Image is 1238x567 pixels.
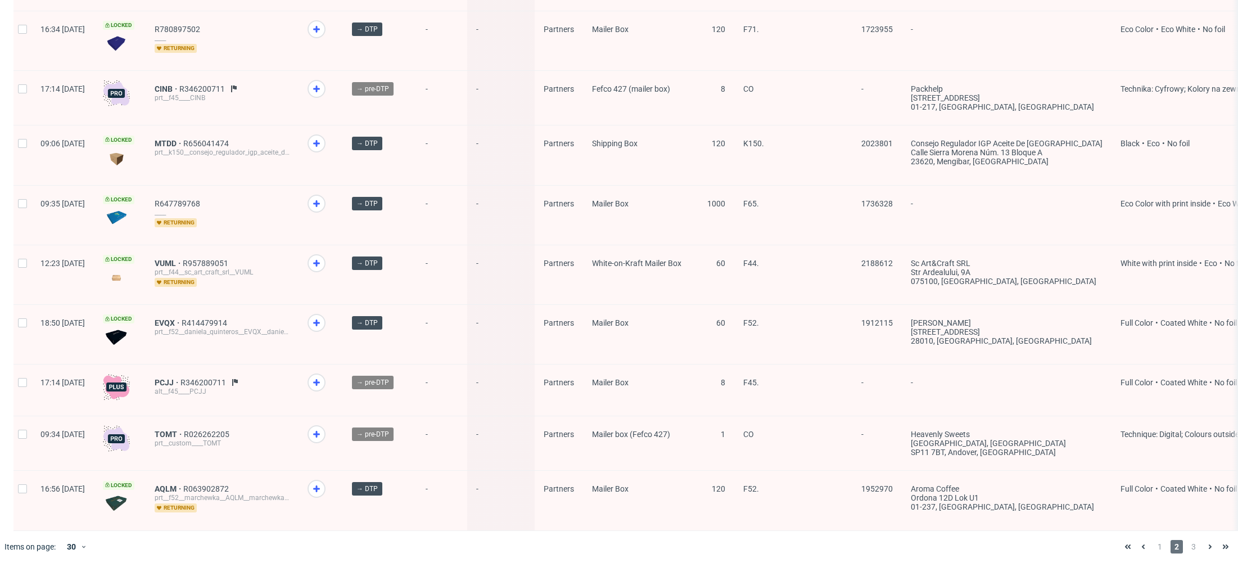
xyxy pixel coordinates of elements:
div: Str Ardealului, 9A [911,268,1103,277]
span: → pre-DTP [356,84,389,94]
span: Locked [103,481,134,490]
div: 30 [60,539,80,555]
div: 075100, [GEOGRAPHIC_DATA] , [GEOGRAPHIC_DATA] [911,277,1103,286]
a: R346200711 [180,378,228,387]
span: → pre-DTP [356,377,389,388]
div: Sc Art&Craft SRL [911,259,1103,268]
div: Consejo Regulador IGP Aceite de [GEOGRAPHIC_DATA] [911,139,1103,148]
span: - [476,318,526,350]
span: - [426,259,458,291]
span: returning [155,278,197,287]
span: Eco Color with print inside [1120,199,1210,208]
span: Fefco 427 (mailer box) [592,84,670,93]
span: Mailer box (Fefco 427) [592,430,670,439]
span: EVQX [155,318,182,327]
span: • [1207,484,1214,493]
span: 3 [1187,540,1200,553]
span: F45. [743,378,759,387]
span: Partners [544,25,574,34]
span: - [426,484,458,516]
span: 1 [721,430,725,439]
div: Packhelp [911,84,1103,93]
a: R647789768 [155,199,202,208]
span: • [1207,378,1214,387]
div: ____ [155,34,290,43]
span: - [426,199,458,231]
span: 120 [712,139,725,148]
span: Locked [103,136,134,145]
span: • [1154,25,1161,34]
span: Coated White [1160,378,1207,387]
span: White with print inside [1120,259,1197,268]
span: Black [1120,139,1140,148]
span: → DTP [356,318,378,328]
a: R957889051 [183,259,231,268]
a: R346200711 [179,84,227,93]
span: R026262205 [184,430,232,439]
span: Partners [544,318,574,327]
span: R656041474 [183,139,231,148]
span: returning [155,44,197,53]
img: data [103,330,130,345]
span: - [476,139,526,171]
img: data [103,496,130,511]
a: CINB [155,84,179,93]
span: 60 [716,259,725,268]
a: AQLM [155,484,183,493]
span: Locked [103,21,134,30]
a: PCJJ [155,378,180,387]
div: prt__f45____CINB [155,93,290,102]
span: • [1210,199,1218,208]
span: 8 [721,378,725,387]
span: Full Color [1120,484,1153,493]
span: 16:56 [DATE] [40,484,85,493]
span: • [1160,139,1167,148]
span: 1912115 [861,318,893,327]
div: [STREET_ADDRESS] [911,93,1103,102]
span: Eco [1204,259,1217,268]
span: 12:23 [DATE] [40,259,85,268]
span: R780897502 [155,25,202,34]
span: Partners [544,378,574,387]
img: data [103,36,130,51]
span: • [1197,259,1204,268]
span: Partners [544,484,574,493]
img: pro-icon.017ec5509f39f3e742e3.png [103,425,130,452]
div: Ordona 12D Lok U1 [911,493,1103,502]
span: Partners [544,430,574,439]
span: → DTP [356,24,378,34]
span: No foil [1214,484,1237,493]
span: - [426,430,458,457]
span: 18:50 [DATE] [40,318,85,327]
span: Eco White [1161,25,1195,34]
span: 8 [721,84,725,93]
span: 1952970 [861,484,893,493]
span: No foil [1214,318,1237,327]
span: → DTP [356,199,378,209]
span: → DTP [356,484,378,494]
span: Mailer Box [592,378,629,387]
span: R063902872 [183,484,231,493]
span: Locked [103,195,134,204]
span: White-on-Kraft Mailer Box [592,259,681,268]
span: VUML [155,259,183,268]
span: - [426,139,458,171]
span: - [426,25,458,57]
span: - [911,378,1103,402]
span: TOMT [155,430,184,439]
div: Heavenly Sweets [911,430,1103,439]
span: Partners [544,259,574,268]
span: CO [743,84,754,93]
div: [PERSON_NAME] [911,318,1103,327]
span: - [861,430,893,457]
span: Mailer Box [592,25,629,34]
span: 60 [716,318,725,327]
span: F52. [743,318,759,327]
